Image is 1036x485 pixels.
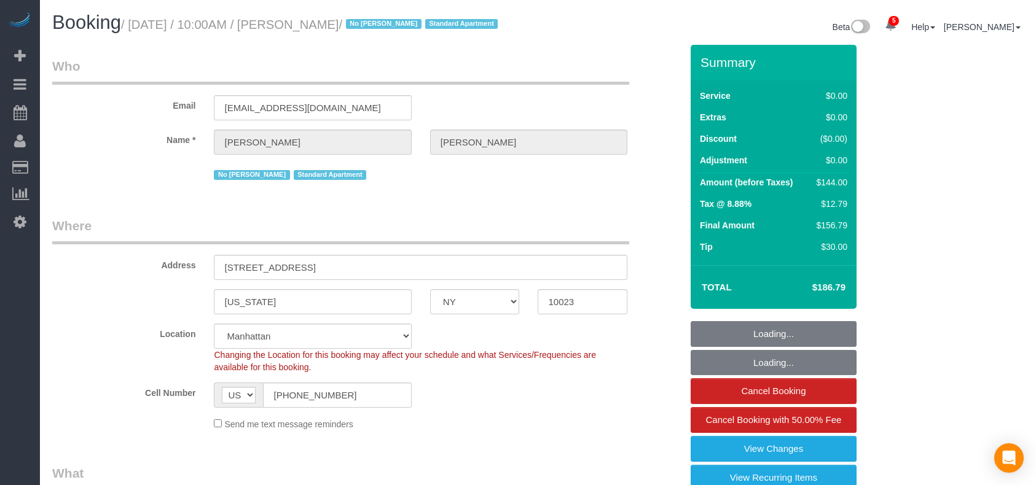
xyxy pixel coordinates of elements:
h3: Summary [700,55,850,69]
span: Standard Apartment [294,170,367,180]
a: [PERSON_NAME] [944,22,1021,32]
span: No [PERSON_NAME] [214,170,289,180]
input: Cell Number [263,382,411,408]
label: Tax @ 8.88% [700,198,751,210]
a: Cancel Booking [691,378,857,404]
legend: Who [52,57,629,85]
input: First Name [214,130,411,155]
div: ($0.00) [812,133,847,145]
input: Last Name [430,130,627,155]
label: Amount (before Taxes) [700,176,793,188]
div: $144.00 [812,176,847,188]
span: Changing the Location for this booking may affect your schedule and what Services/Frequencies are... [214,350,596,372]
img: Automaid Logo [7,12,32,29]
a: Help [911,22,935,32]
a: Beta [833,22,871,32]
a: View Changes [691,436,857,462]
div: $0.00 [812,154,847,166]
h4: $186.79 [775,282,846,293]
span: Cancel Booking with 50.00% Fee [706,414,842,425]
label: Name * [43,130,205,146]
strong: Total [702,282,732,292]
label: Location [43,324,205,340]
a: 5 [879,12,903,39]
label: Address [43,255,205,271]
small: / [DATE] / 10:00AM / [PERSON_NAME] [121,18,501,31]
div: $30.00 [812,241,847,253]
label: Service [700,90,731,102]
input: City [214,289,411,314]
label: Extras [700,111,726,123]
label: Final Amount [700,219,755,231]
legend: Where [52,217,629,244]
input: Email [214,95,411,120]
img: New interface [850,20,870,36]
div: $12.79 [812,198,847,210]
span: Standard Apartment [425,19,498,29]
span: Send me text message reminders [224,419,353,429]
span: / [339,18,501,31]
label: Tip [700,241,713,253]
span: Booking [52,12,121,33]
label: Email [43,95,205,112]
span: 5 [889,16,899,26]
a: Cancel Booking with 50.00% Fee [691,407,857,433]
div: $0.00 [812,90,847,102]
input: Zip Code [538,289,627,314]
div: $0.00 [812,111,847,123]
div: Open Intercom Messenger [994,443,1024,473]
span: No [PERSON_NAME] [346,19,422,29]
label: Discount [700,133,737,145]
label: Cell Number [43,382,205,399]
div: $156.79 [812,219,847,231]
label: Adjustment [700,154,747,166]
